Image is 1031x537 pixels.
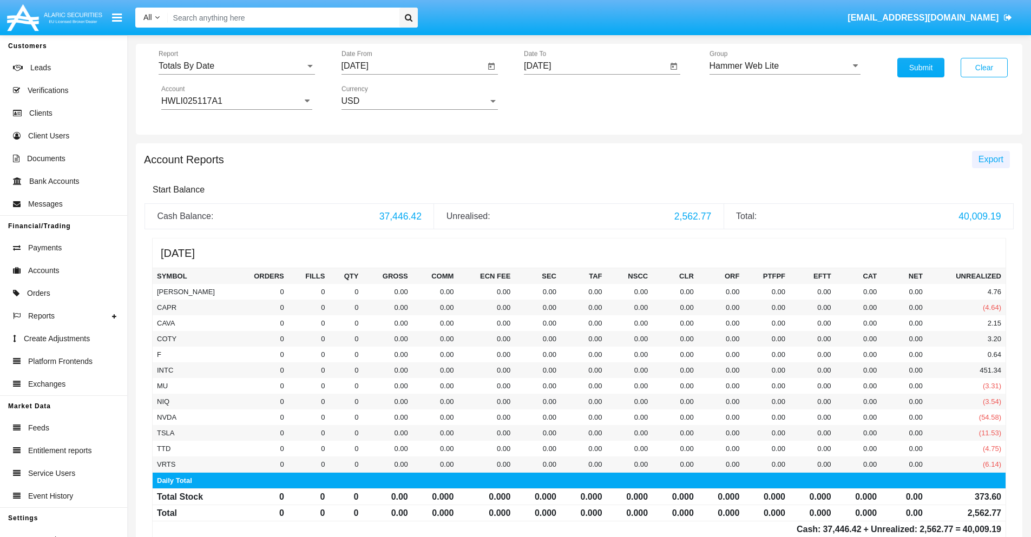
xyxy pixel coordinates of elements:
[153,441,232,456] td: TTD
[561,300,607,315] td: 0.00
[153,284,232,300] td: [PERSON_NAME]
[652,347,698,362] td: 0.00
[28,422,49,434] span: Feeds
[927,362,1006,378] td: 451.34
[288,362,330,378] td: 0
[744,409,790,425] td: 0.00
[329,378,363,394] td: 0
[288,409,330,425] td: 0
[652,441,698,456] td: 0.00
[698,394,744,409] td: 0.00
[288,394,330,409] td: 0
[363,268,412,284] th: Gross
[698,284,744,300] td: 0.00
[607,362,653,378] td: 0.00
[288,441,330,456] td: 0
[288,378,330,394] td: 0
[790,300,836,315] td: 0.00
[836,315,882,331] td: 0.00
[515,362,561,378] td: 0.00
[412,378,458,394] td: 0.00
[561,268,607,284] th: TAF
[698,362,744,378] td: 0.00
[652,505,698,521] td: 0.000
[927,284,1006,300] td: 4.76
[342,96,360,105] span: USD
[744,441,790,456] td: 0.00
[836,488,882,505] td: 0.000
[28,198,63,210] span: Messages
[790,331,836,347] td: 0.00
[232,505,288,521] td: 0
[458,347,515,362] td: 0.00
[232,456,288,473] td: 0
[363,315,412,331] td: 0.00
[836,441,882,456] td: 0.00
[744,300,790,315] td: 0.00
[607,268,653,284] th: NSCC
[698,505,744,521] td: 0.000
[881,456,927,473] td: 0.00
[363,505,412,521] td: 0.00
[515,441,561,456] td: 0.00
[607,441,653,456] td: 0.00
[27,153,65,164] span: Documents
[329,331,363,347] td: 0
[927,425,1006,441] td: (11.53)
[607,394,653,409] td: 0.00
[288,300,330,315] td: 0
[881,268,927,284] th: Net
[232,441,288,456] td: 0
[515,347,561,362] td: 0.00
[288,284,330,300] td: 0
[652,331,698,347] td: 0.00
[744,315,790,331] td: 0.00
[412,331,458,347] td: 0.00
[652,378,698,394] td: 0.00
[698,268,744,284] th: ORF
[736,210,950,223] div: Total:
[881,347,927,362] td: 0.00
[363,331,412,347] td: 0.00
[790,347,836,362] td: 0.00
[561,315,607,331] td: 0.00
[412,488,458,505] td: 0.000
[652,268,698,284] th: CLR
[329,409,363,425] td: 0
[28,445,92,456] span: Entitlement reports
[28,490,73,502] span: Event History
[153,488,232,505] td: Total Stock
[607,505,653,521] td: 0.000
[927,394,1006,409] td: (3.54)
[153,409,232,425] td: NVDA
[607,284,653,300] td: 0.00
[652,315,698,331] td: 0.00
[744,268,790,284] th: PTFPF
[515,425,561,441] td: 0.00
[561,425,607,441] td: 0.00
[848,13,999,22] span: [EMAIL_ADDRESS][DOMAIN_NAME]
[744,378,790,394] td: 0.00
[607,347,653,362] td: 0.00
[458,394,515,409] td: 0.00
[674,211,712,222] span: 2,562.77
[790,315,836,331] td: 0.00
[972,151,1010,168] button: Export
[790,394,836,409] td: 0.00
[881,284,927,300] td: 0.00
[836,362,882,378] td: 0.00
[561,362,607,378] td: 0.00
[232,378,288,394] td: 0
[28,310,55,322] span: Reports
[927,347,1006,362] td: 0.64
[836,456,882,473] td: 0.00
[836,284,882,300] td: 0.00
[28,85,68,96] span: Verifications
[881,488,927,505] td: 0.00
[561,284,607,300] td: 0.00
[790,488,836,505] td: 0.000
[152,238,1006,268] h5: [DATE]
[458,441,515,456] td: 0.00
[153,425,232,441] td: TSLA
[836,378,882,394] td: 0.00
